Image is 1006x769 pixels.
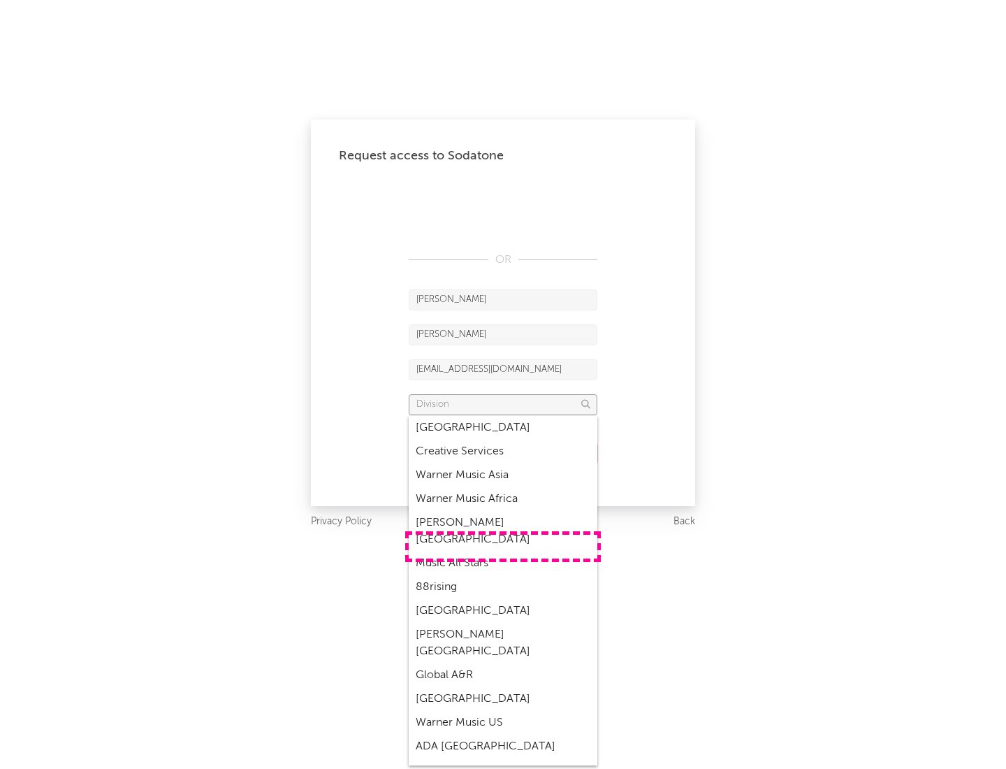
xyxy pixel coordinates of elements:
[409,599,597,623] div: [GEOGRAPHIC_DATA]
[409,463,597,487] div: Warner Music Asia
[409,440,597,463] div: Creative Services
[673,513,695,531] a: Back
[409,394,597,415] input: Division
[409,552,597,575] div: Music All Stars
[311,513,372,531] a: Privacy Policy
[409,687,597,711] div: [GEOGRAPHIC_DATA]
[409,663,597,687] div: Global A&R
[409,487,597,511] div: Warner Music Africa
[409,511,597,552] div: [PERSON_NAME] [GEOGRAPHIC_DATA]
[409,623,597,663] div: [PERSON_NAME] [GEOGRAPHIC_DATA]
[409,711,597,735] div: Warner Music US
[339,148,667,164] div: Request access to Sodatone
[409,289,597,310] input: First Name
[409,324,597,345] input: Last Name
[409,735,597,759] div: ADA [GEOGRAPHIC_DATA]
[409,252,597,268] div: OR
[409,416,597,440] div: [GEOGRAPHIC_DATA]
[409,575,597,599] div: 88rising
[409,359,597,380] input: Email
